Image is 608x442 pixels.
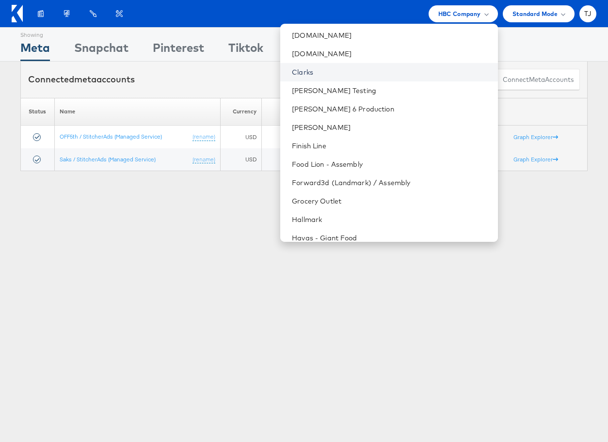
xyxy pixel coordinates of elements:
[60,156,156,163] a: Saks / StitcherAds (Managed Service)
[20,39,50,61] div: Meta
[74,74,96,85] span: meta
[20,28,50,39] div: Showing
[292,123,490,132] a: [PERSON_NAME]
[584,11,592,17] span: TJ
[292,159,490,169] a: Food Lion - Assembly
[60,133,162,140] a: OFF5th / StitcherAds (Managed Service)
[292,215,490,224] a: Hallmark
[74,39,128,61] div: Snapchat
[192,133,215,141] a: (rename)
[292,141,490,151] a: Finish Line
[28,73,135,86] div: Connected accounts
[512,9,558,19] span: Standard Mode
[292,49,490,59] a: [DOMAIN_NAME]
[292,178,490,188] a: Forward3d (Landmark) / Assembly
[513,156,558,163] a: Graph Explorer
[292,196,490,206] a: Grocery Outlet
[292,67,490,77] a: Clarks
[220,148,262,171] td: USD
[262,126,335,148] td: 1805005506194464
[192,156,215,164] a: (rename)
[529,75,545,84] span: meta
[292,233,490,243] a: Havas - Giant Food
[220,126,262,148] td: USD
[262,98,335,126] th: ID
[54,98,220,126] th: Name
[153,39,204,61] div: Pinterest
[21,98,55,126] th: Status
[228,39,263,61] div: Tiktok
[513,133,558,141] a: Graph Explorer
[496,69,580,91] button: ConnectmetaAccounts
[220,98,262,126] th: Currency
[292,104,490,114] a: [PERSON_NAME] 6 Production
[262,148,335,171] td: 10159297146815004
[292,86,490,95] a: [PERSON_NAME] Testing
[438,9,481,19] span: HBC Company
[292,31,490,40] a: [DOMAIN_NAME]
